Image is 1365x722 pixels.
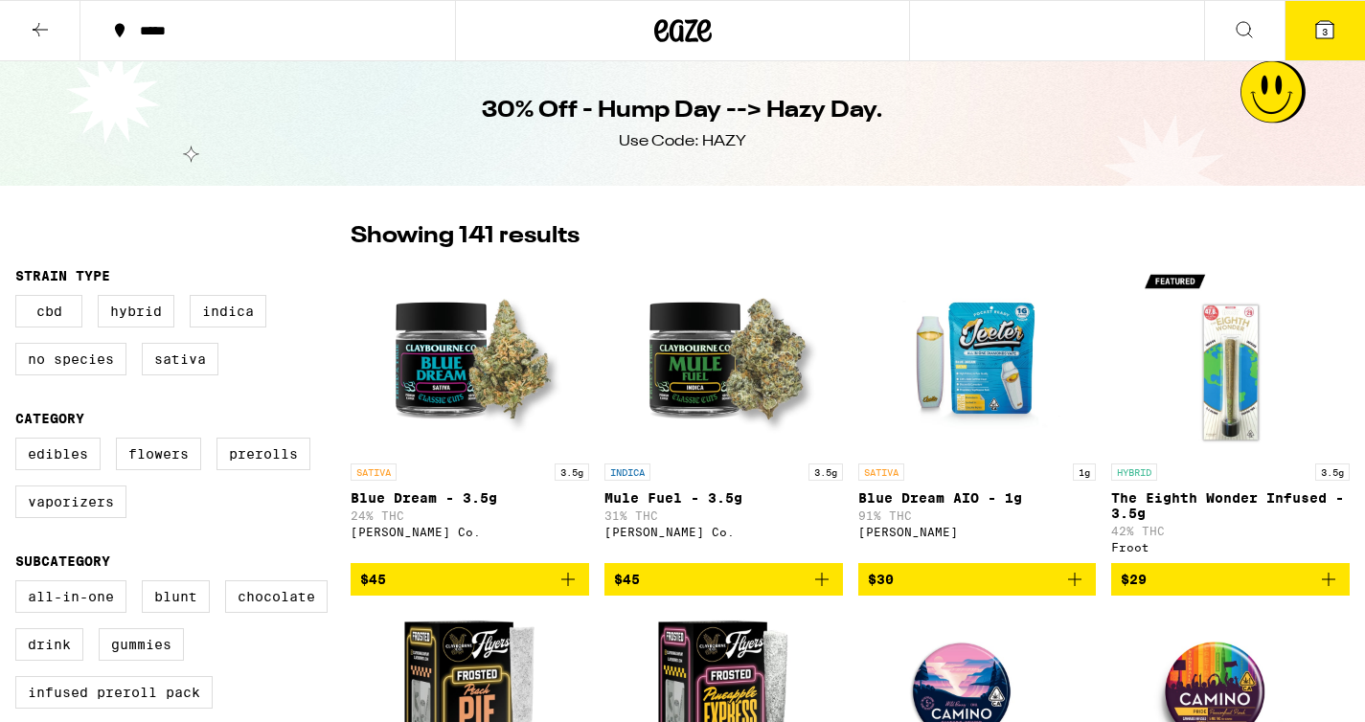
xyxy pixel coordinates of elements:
img: Froot - The Eighth Wonder Infused - 3.5g [1135,262,1327,454]
button: Add to bag [604,563,843,596]
label: Indica [190,295,266,327]
p: 3.5g [808,463,843,481]
a: Open page for Blue Dream AIO - 1g from Jeeter [858,262,1097,563]
p: SATIVA [858,463,904,481]
div: Froot [1111,541,1350,553]
p: 3.5g [555,463,589,481]
button: Add to bag [858,563,1097,596]
p: HYBRID [1111,463,1157,481]
p: 24% THC [351,509,589,522]
p: Mule Fuel - 3.5g [604,490,843,506]
p: 1g [1073,463,1096,481]
img: Claybourne Co. - Blue Dream - 3.5g [374,262,565,454]
div: [PERSON_NAME] Co. [351,526,589,538]
div: [PERSON_NAME] [858,526,1097,538]
button: 3 [1285,1,1365,60]
span: $45 [614,572,640,587]
div: [PERSON_NAME] Co. [604,526,843,538]
p: Blue Dream AIO - 1g [858,490,1097,506]
p: Showing 141 results [351,220,580,253]
p: 3.5g [1315,463,1350,481]
p: 91% THC [858,509,1097,522]
label: Prerolls [216,438,310,470]
h1: 30% Off - Hump Day --> Hazy Day. [482,95,883,127]
label: Infused Preroll Pack [15,676,213,709]
legend: Subcategory [15,553,110,569]
span: $30 [868,572,894,587]
label: Gummies [99,628,184,661]
p: SATIVA [351,463,397,481]
legend: Strain Type [15,268,110,283]
p: INDICA [604,463,650,481]
p: The Eighth Wonder Infused - 3.5g [1111,490,1350,521]
span: $29 [1121,572,1147,587]
p: Blue Dream - 3.5g [351,490,589,506]
img: Jeeter - Blue Dream AIO - 1g [881,262,1073,454]
label: Hybrid [98,295,174,327]
label: Blunt [142,580,210,613]
a: Open page for Mule Fuel - 3.5g from Claybourne Co. [604,262,843,563]
p: 42% THC [1111,525,1350,537]
label: Vaporizers [15,485,126,518]
button: Add to bag [1111,563,1350,596]
div: Use Code: HAZY [619,131,746,152]
span: $45 [360,572,386,587]
label: Sativa [142,343,218,375]
p: 31% THC [604,509,843,522]
label: CBD [15,295,82,327]
img: Claybourne Co. - Mule Fuel - 3.5g [627,262,819,454]
legend: Category [15,411,84,426]
label: Edibles [15,438,101,470]
label: Flowers [116,438,201,470]
a: Open page for Blue Dream - 3.5g from Claybourne Co. [351,262,589,563]
label: No Species [15,343,126,375]
span: 3 [1322,26,1328,37]
label: All-In-One [15,580,126,613]
a: Open page for The Eighth Wonder Infused - 3.5g from Froot [1111,262,1350,563]
button: Add to bag [351,563,589,596]
label: Chocolate [225,580,328,613]
label: Drink [15,628,83,661]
